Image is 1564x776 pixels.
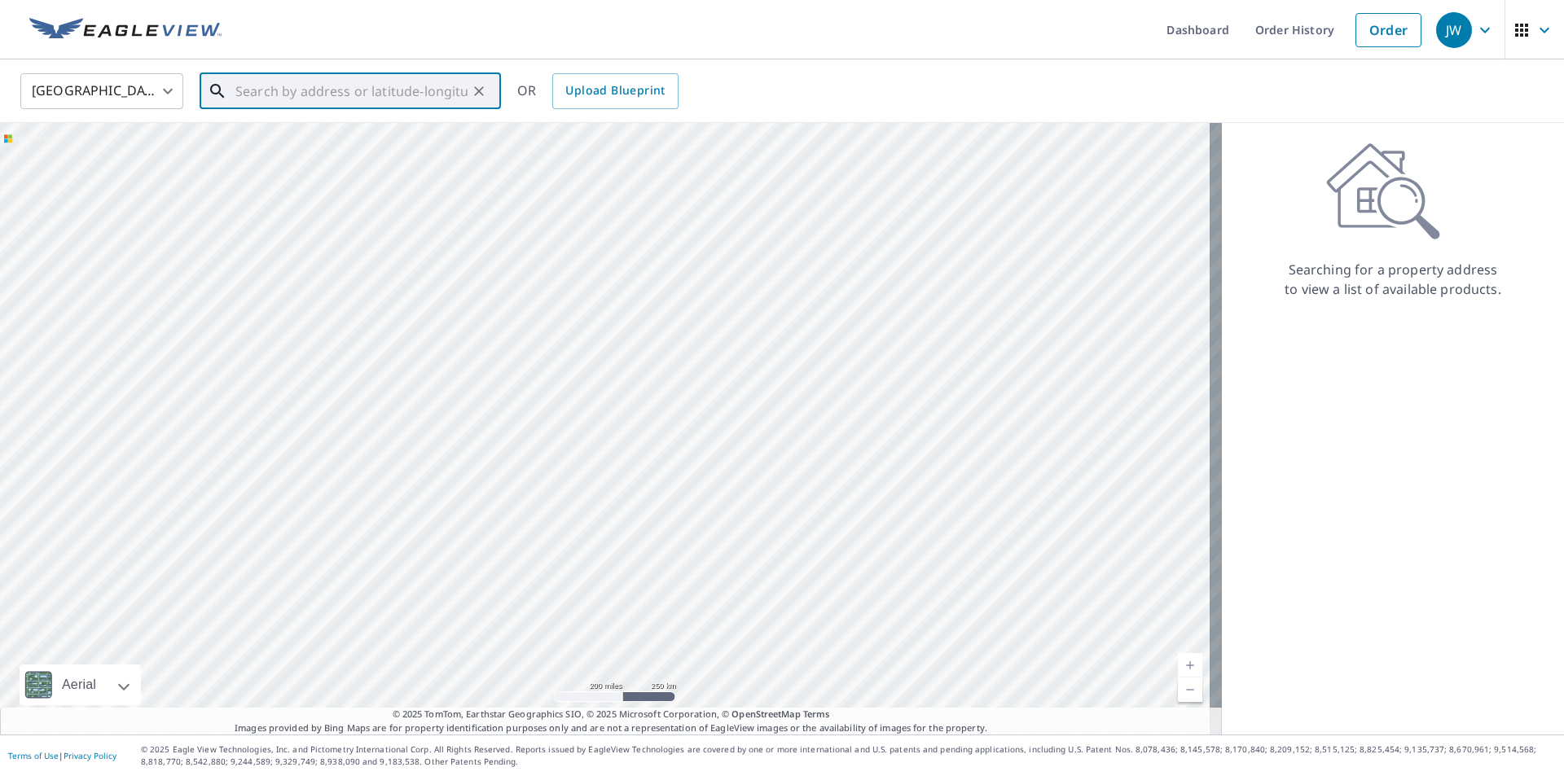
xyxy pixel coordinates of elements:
[517,73,679,109] div: OR
[29,18,222,42] img: EV Logo
[20,68,183,114] div: [GEOGRAPHIC_DATA]
[8,751,116,761] p: |
[803,708,830,720] a: Terms
[552,73,678,109] a: Upload Blueprint
[393,708,830,721] span: © 2025 TomTom, Earthstar Geographics SIO, © 2025 Microsoft Corporation, ©
[565,81,665,101] span: Upload Blueprint
[731,708,800,720] a: OpenStreetMap
[20,664,141,705] div: Aerial
[8,750,59,761] a: Terms of Use
[468,80,490,103] button: Clear
[64,750,116,761] a: Privacy Policy
[1355,13,1421,47] a: Order
[1178,653,1202,677] a: Current Level 5, Zoom In
[1178,677,1202,702] a: Current Level 5, Zoom Out
[141,743,1556,768] p: © 2025 Eagle View Technologies, Inc. and Pictometry International Corp. All Rights Reserved. Repo...
[1284,260,1502,299] p: Searching for a property address to view a list of available products.
[235,68,468,114] input: Search by address or latitude-longitude
[57,664,101,705] div: Aerial
[1436,12,1472,48] div: JW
